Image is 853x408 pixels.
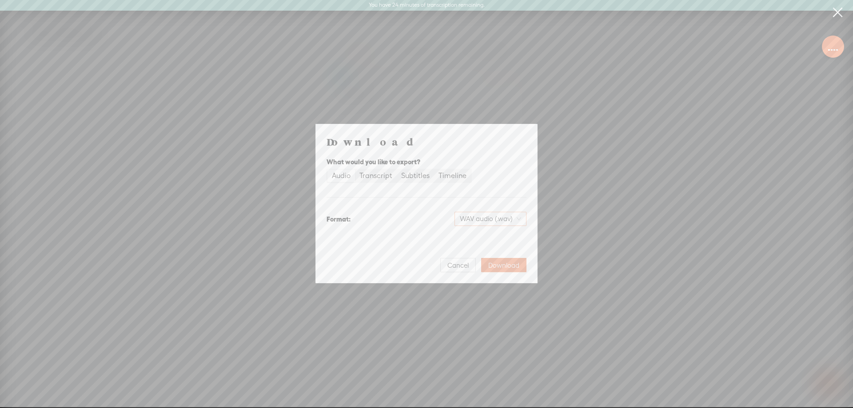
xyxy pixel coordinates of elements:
[440,258,476,272] button: Cancel
[401,170,430,182] div: Subtitles
[327,214,351,225] div: Format:
[332,170,351,182] div: Audio
[359,170,392,182] div: Transcript
[488,261,519,270] span: Download
[327,157,526,167] div: What would you like to export?
[438,170,466,182] div: Timeline
[327,135,526,148] h4: Download
[460,212,521,226] span: WAV audio (.wav)
[447,261,469,270] span: Cancel
[327,169,472,183] div: segmented control
[481,258,526,272] button: Download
